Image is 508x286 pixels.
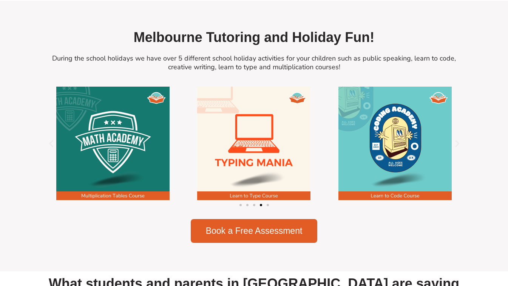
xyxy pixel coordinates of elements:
[382,201,508,286] iframe: Chat Widget
[239,204,242,206] span: Go to slide 1
[338,87,452,200] img: Learn to Code
[42,87,183,200] div: 4 / 5
[267,204,269,206] span: Go to slide 5
[46,139,56,148] div: Previous slide
[324,87,465,200] div: 1 / 5
[206,227,303,235] span: Book a Free Assessment
[43,87,466,211] div: Image Carousel
[52,54,456,71] a: During the school holidays we have over 5 different school holiday activities for your children s...
[452,139,462,148] div: Next slide
[197,87,310,200] img: Learn To Type
[253,204,255,206] span: Go to slide 3
[43,29,466,47] h2: Melbourne Tutoring and Holiday Fun!
[184,87,324,200] div: 5 / 5
[191,219,318,243] a: Book a Free Assessment
[260,204,262,206] span: Go to slide 4
[246,204,249,206] span: Go to slide 2
[56,87,170,200] img: Multiplication Tables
